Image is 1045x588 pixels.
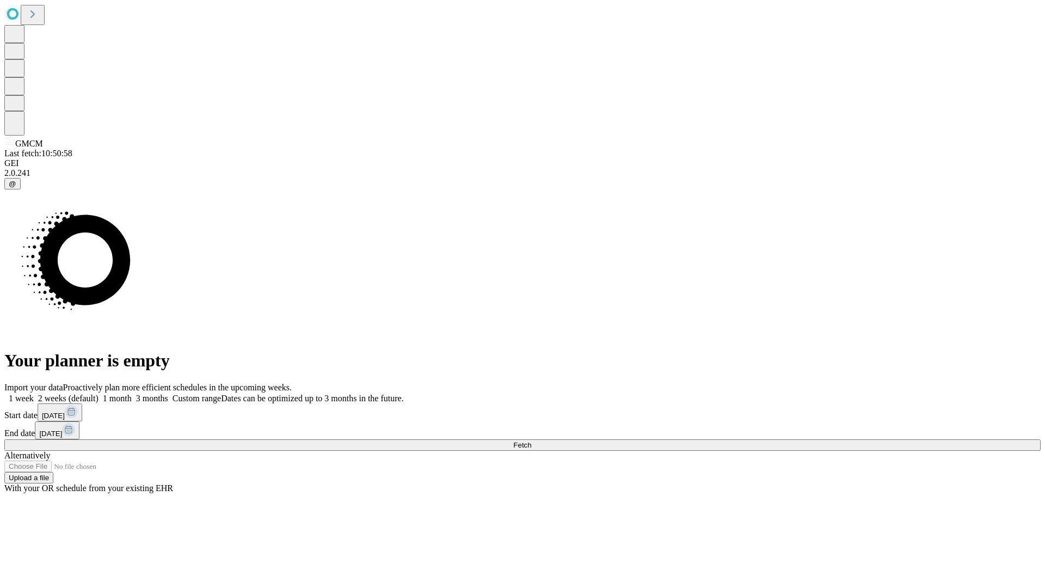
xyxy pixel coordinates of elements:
[103,394,132,403] span: 1 month
[42,412,65,420] span: [DATE]
[35,421,79,439] button: [DATE]
[63,383,292,392] span: Proactively plan more efficient schedules in the upcoming weeks.
[4,351,1041,371] h1: Your planner is empty
[4,158,1041,168] div: GEI
[9,394,34,403] span: 1 week
[513,441,531,449] span: Fetch
[4,439,1041,451] button: Fetch
[136,394,168,403] span: 3 months
[4,451,50,460] span: Alternatively
[4,178,21,189] button: @
[4,403,1041,421] div: Start date
[4,149,72,158] span: Last fetch: 10:50:58
[39,430,62,438] span: [DATE]
[4,483,173,493] span: With your OR schedule from your existing EHR
[38,394,99,403] span: 2 weeks (default)
[4,383,63,392] span: Import your data
[38,403,82,421] button: [DATE]
[221,394,403,403] span: Dates can be optimized up to 3 months in the future.
[4,421,1041,439] div: End date
[173,394,221,403] span: Custom range
[15,139,43,148] span: GMCM
[4,168,1041,178] div: 2.0.241
[4,472,53,483] button: Upload a file
[9,180,16,188] span: @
